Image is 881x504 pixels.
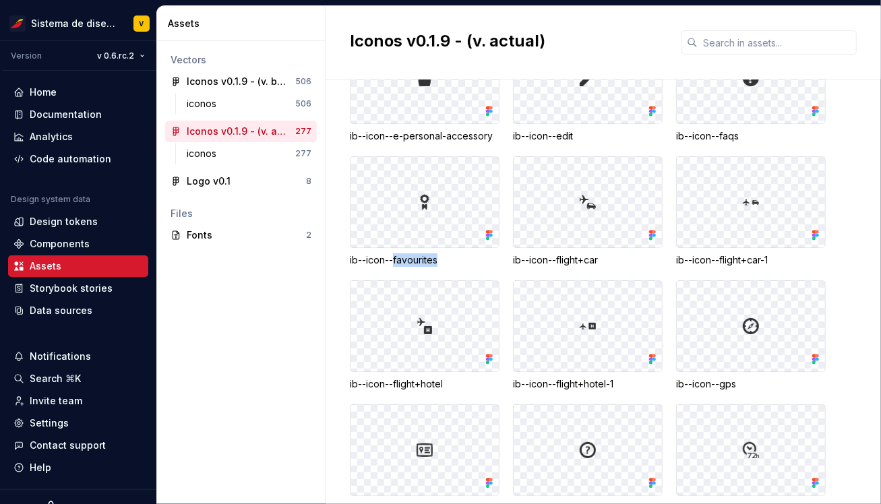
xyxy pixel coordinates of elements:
div: Assets [30,259,61,273]
a: Data sources [8,300,148,321]
div: iconos [187,97,222,111]
div: Storybook stories [30,282,113,295]
div: Design system data [11,194,90,205]
div: iconos [187,147,222,160]
div: Components [30,237,90,251]
div: ib--icon--flight+hotel [350,377,499,391]
button: Search ⌘K [8,368,148,389]
div: 8 [306,176,311,187]
div: 506 [295,98,311,109]
a: Components [8,233,148,255]
div: ib--icon--faqs [676,129,826,143]
div: Sistema de diseño Iberia [31,17,117,30]
a: Fonts2 [165,224,317,246]
div: Settings [30,416,69,430]
div: Home [30,86,57,99]
div: Invite team [30,394,82,408]
div: Data sources [30,304,92,317]
a: Iconos v0.1.9 - (v. actual)277 [165,121,317,142]
div: Design tokens [30,215,98,228]
a: Design tokens [8,211,148,232]
a: Logo v0.18 [165,170,317,192]
button: Contact support [8,435,148,456]
div: Iconos v0.1.9 - (v. actual) [187,125,287,138]
button: Sistema de diseño IberiaV [3,9,154,38]
a: Documentation [8,104,148,125]
a: Home [8,82,148,103]
div: ib--icon--flight+hotel-1 [513,377,663,391]
a: iconos506 [181,93,317,115]
div: ib--icon--favourites [350,253,499,267]
div: Vectors [171,53,311,67]
a: Analytics [8,126,148,148]
h2: Iconos v0.1.9 - (v. actual) [350,30,665,52]
div: Code automation [30,152,111,166]
a: Code automation [8,148,148,170]
img: 55604660-494d-44a9-beb2-692398e9940a.png [9,15,26,32]
div: Fonts [187,228,306,242]
div: 506 [295,76,311,87]
div: Contact support [30,439,106,452]
div: ib--icon--gps [676,377,826,391]
button: Help [8,457,148,478]
div: V [140,18,144,29]
div: Search ⌘K [30,372,81,385]
button: Notifications [8,346,148,367]
div: ib--icon--flight+car [513,253,663,267]
div: Notifications [30,350,91,363]
div: Iconos v0.1.9 - (v. beta) [187,75,287,88]
div: ib--icon--edit [513,129,663,143]
a: Storybook stories [8,278,148,299]
a: iconos277 [181,143,317,164]
button: v 0.6.rc.2 [91,46,151,65]
div: Analytics [30,130,73,144]
div: Help [30,461,51,474]
div: Version [11,51,42,61]
span: v 0.6.rc.2 [97,51,134,61]
div: 2 [306,230,311,241]
div: Assets [168,17,320,30]
div: Files [171,207,311,220]
a: Assets [8,255,148,277]
a: Iconos v0.1.9 - (v. beta)506 [165,71,317,92]
a: Invite team [8,390,148,412]
div: 277 [295,126,311,137]
div: ib--icon--flight+car-1 [676,253,826,267]
div: Documentation [30,108,102,121]
div: 277 [295,148,311,159]
div: Logo v0.1 [187,175,231,188]
a: Settings [8,412,148,434]
input: Search in assets... [698,30,857,55]
div: ib--icon--e-personal-accessory [350,129,499,143]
